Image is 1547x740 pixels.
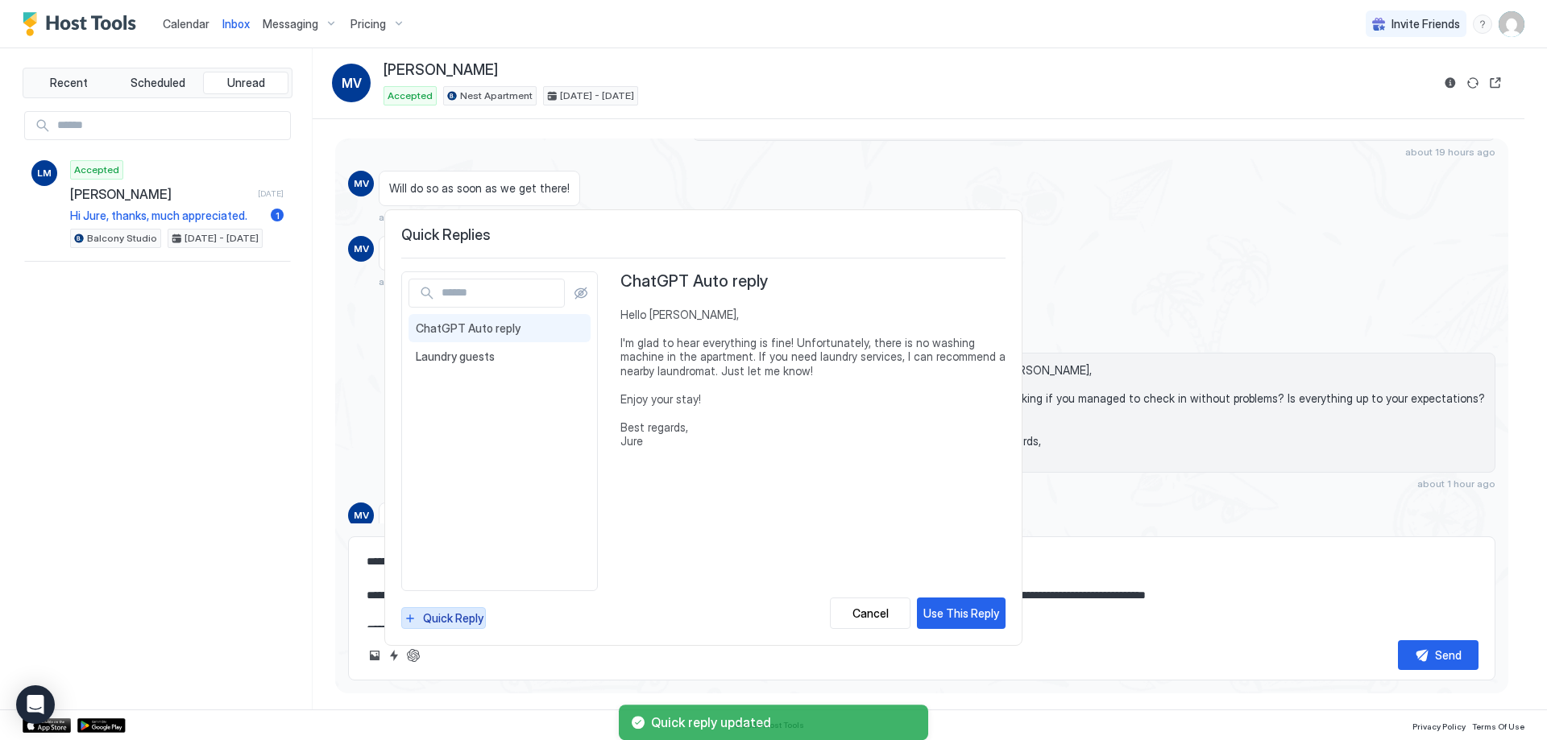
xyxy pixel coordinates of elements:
[620,308,1006,449] span: Hello [PERSON_NAME], I'm glad to hear everything is fine! Unfortunately, there is no washing mach...
[651,714,915,730] span: Quick reply updated
[401,226,1006,245] span: Quick Replies
[423,610,483,626] div: Quick Reply
[401,607,486,629] button: Quick Reply
[917,597,1006,629] button: Use This Reply
[830,597,910,629] button: Cancel
[416,321,583,336] span: ChatGPT Auto reply
[16,685,55,724] div: Open Intercom Messenger
[852,605,889,622] div: Cancel
[923,605,999,622] div: Use This Reply
[435,279,564,307] input: Input Field
[416,349,583,364] span: Laundry guests
[571,283,591,303] button: Show all quick replies
[620,271,769,291] span: ChatGPT Auto reply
